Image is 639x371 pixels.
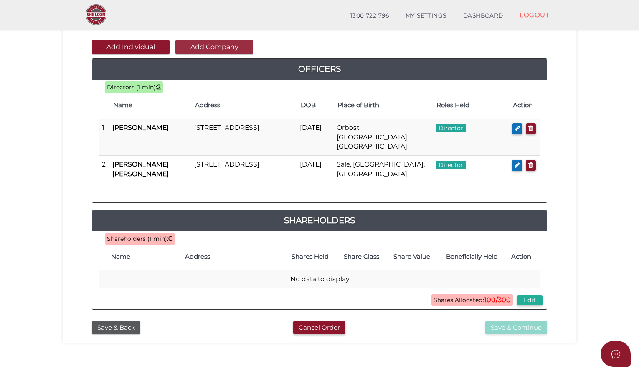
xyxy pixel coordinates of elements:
[297,119,333,156] td: [DATE]
[342,8,397,24] a: 1300 722 796
[601,341,631,367] button: Open asap
[289,253,332,260] h4: Shares Held
[484,296,511,304] b: 100/300
[431,294,513,306] span: Shares Allocated:
[191,156,297,183] td: [STREET_ADDRESS]
[92,214,547,227] a: Shareholders
[99,270,540,288] td: No data to display
[340,253,383,260] h4: Share Class
[107,83,157,91] span: Directors (1 min):
[112,124,169,131] b: [PERSON_NAME]
[113,102,187,109] h4: Name
[333,156,432,183] td: Sale, [GEOGRAPHIC_DATA], [GEOGRAPHIC_DATA]
[99,119,109,156] td: 1
[436,102,504,109] h4: Roles Held
[157,83,161,91] b: 2
[441,253,503,260] h4: Beneficially Held
[436,124,466,132] span: Director
[436,161,466,169] span: Director
[92,40,170,54] button: Add Individual
[175,40,253,54] button: Add Company
[397,8,455,24] a: MY SETTINGS
[99,156,109,183] td: 2
[301,102,329,109] h4: DOB
[511,253,536,260] h4: Action
[191,119,297,156] td: [STREET_ADDRESS]
[455,8,512,24] a: DASHBOARD
[513,102,536,109] h4: Action
[185,253,280,260] h4: Address
[92,321,140,335] button: Save & Back
[485,321,547,335] button: Save & Continue
[195,102,293,109] h4: Address
[111,253,177,260] h4: Name
[107,235,168,242] span: Shareholders (1 min):
[517,295,543,305] button: Edit
[511,6,558,23] a: LOGOUT
[112,160,169,177] b: [PERSON_NAME] [PERSON_NAME]
[92,62,547,76] a: Officers
[337,102,428,109] h4: Place of Birth
[297,156,333,183] td: [DATE]
[293,321,345,335] button: Cancel Order
[168,235,173,242] b: 0
[333,119,432,156] td: Orbost, [GEOGRAPHIC_DATA], [GEOGRAPHIC_DATA]
[391,253,433,260] h4: Share Value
